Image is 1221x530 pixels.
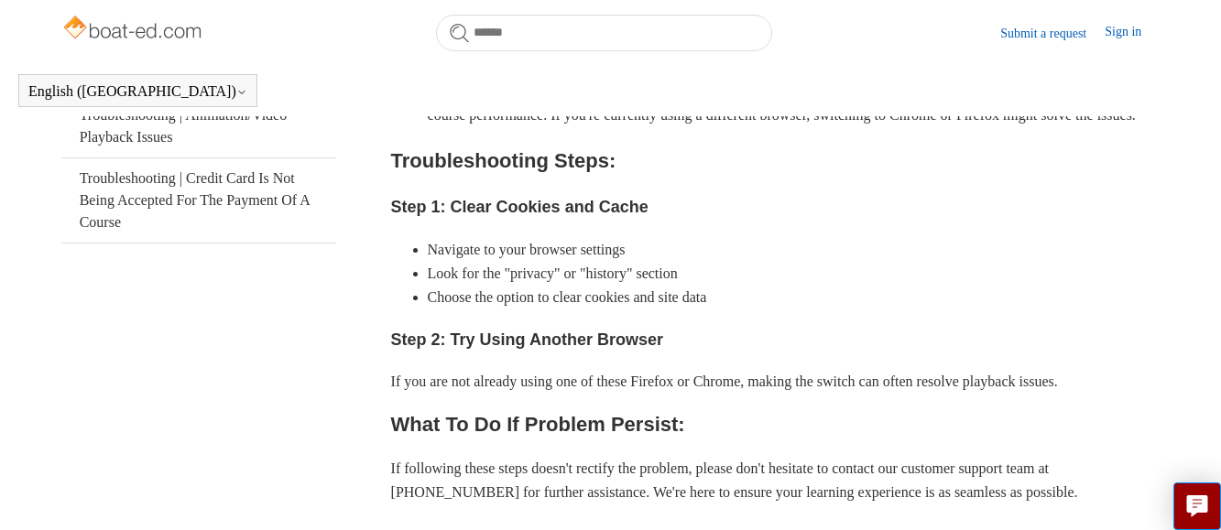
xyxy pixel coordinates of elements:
li: Choose the option to clear cookies and site data [428,286,1161,309]
h3: Step 1: Clear Cookies and Cache [391,194,1161,221]
button: Live chat [1173,482,1221,530]
li: Navigate to your browser settings [428,238,1161,262]
button: English ([GEOGRAPHIC_DATA]) [28,83,247,100]
h3: Step 2: Try Using Another Browser [391,327,1161,353]
li: Look for the "privacy" or "history" section [428,262,1161,286]
a: Submit a request [1000,24,1105,43]
p: If following these steps doesn't rectify the problem, please don't hesitate to contact our custom... [391,457,1161,503]
h2: What To Do If Problem Persist: [391,408,1161,440]
a: Troubleshooting | Credit Card Is Not Being Accepted For The Payment Of A Course [61,158,336,243]
input: Search [436,15,772,51]
h2: Troubleshooting Steps: [391,145,1161,177]
p: If you are not already using one of these Firefox or Chrome, making the switch can often resolve ... [391,370,1161,394]
a: Sign in [1105,22,1160,44]
img: Boat-Ed Help Center home page [61,11,207,48]
a: Troubleshooting | Animation/Video Playback Issues [61,95,336,157]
